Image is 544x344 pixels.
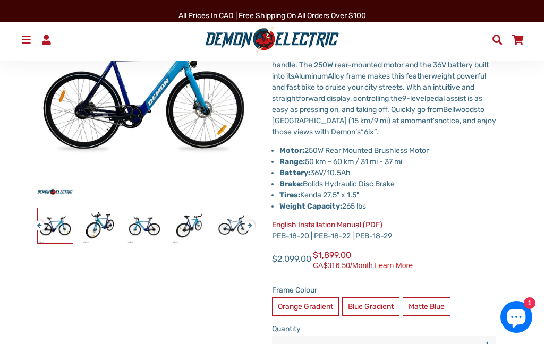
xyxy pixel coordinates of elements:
label: Frame Colour [272,285,496,296]
span: s [357,127,361,136]
span: Bellwoods [443,105,478,114]
span: All Prices in CAD | Free shipping on all orders over $100 [178,11,366,20]
span: 9-level [402,94,426,103]
img: 6ix City eBike - Demon Electric [172,208,207,243]
li: 36V/10.5Ah [279,167,496,178]
strong: Range: [279,157,305,166]
img: 6ix City eBike - Demon Electric [127,208,162,243]
label: Quantity [272,323,496,334]
li: Bolids Hydraulic Disc Brake [279,178,496,190]
strong: Battery: [279,168,310,177]
span: ” [374,127,376,136]
span: Aluminum [294,72,328,81]
span: 6ix [364,127,374,136]
span: ’ [355,127,357,136]
span: . [376,127,378,136]
strong: Brake: [279,179,303,188]
span: $2,099.00 [272,253,311,265]
strong: Motor: [279,146,304,155]
span: moment's [405,116,438,125]
span: Alloy frame makes this featherweight powerful and fast bike to cruise your city streets. With an ... [272,72,486,103]
span: s also incredibly lightweight and easy to handle. The 250W rear-mounted motor and the 36V battery... [272,49,489,81]
li: 265 lbs [279,201,496,212]
img: 6ix City eBike - Demon Electric [38,208,73,243]
button: Previous [34,215,40,227]
strong: Tires: [279,191,300,200]
button: Next [244,215,251,227]
inbox-online-store-chat: Shopify online store chat [497,301,535,336]
span: $1,899.00 [313,249,413,269]
img: 6ix City eBike - Demon Electric [82,208,117,243]
li: 250W Rear Mounted Brushless Motor [279,145,496,156]
img: Demon Electric logo [201,26,343,54]
p: PEB-18-20 | PEB-18-22 | PEB-18-29 [272,219,496,242]
img: 6ix City eBike [216,208,251,243]
li: 50 km – 60 km / 31 mi - 37 mi [279,156,496,167]
a: English Installation Manual (PDF) [272,220,382,229]
label: Orange Gradient [272,297,339,316]
li: Kenda 27.5" x 1.5" [279,190,496,201]
span: “ [361,127,364,136]
strong: Weight Capacity: [279,202,342,211]
label: Blue Gradient [342,297,399,316]
label: Matte Blue [403,297,450,316]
